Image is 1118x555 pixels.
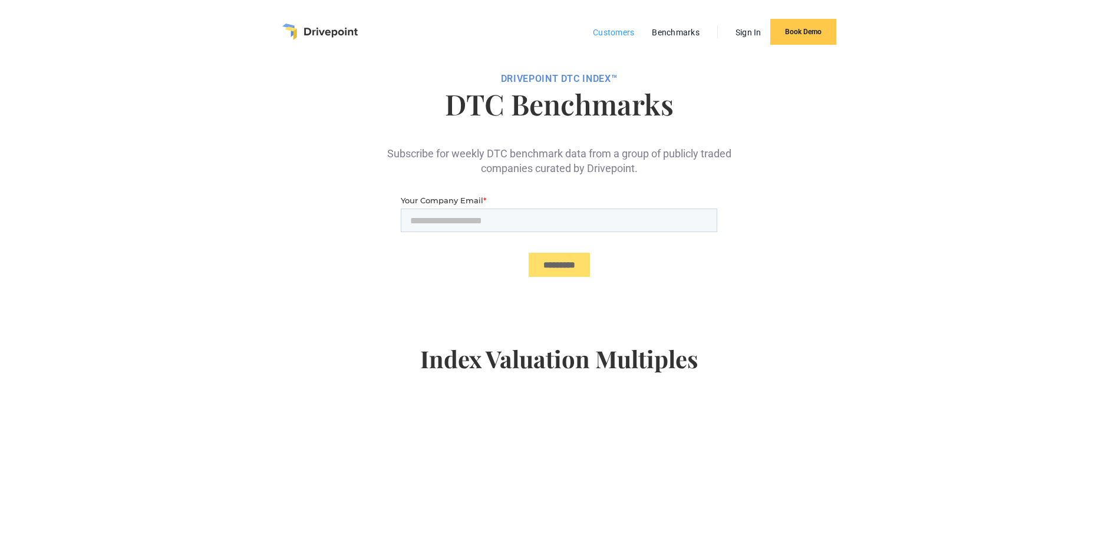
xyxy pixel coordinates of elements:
[401,194,717,298] iframe: Form 0
[770,19,836,45] a: Book Demo
[238,73,880,85] div: DRIVEPOiNT DTC Index™
[587,25,640,40] a: Customers
[238,90,880,118] h1: DTC Benchmarks
[646,25,705,40] a: Benchmarks
[730,25,767,40] a: Sign In
[238,345,880,392] h4: Index Valuation Multiples
[382,127,736,176] div: Subscribe for weekly DTC benchmark data from a group of publicly traded companies curated by Driv...
[282,24,358,40] a: home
